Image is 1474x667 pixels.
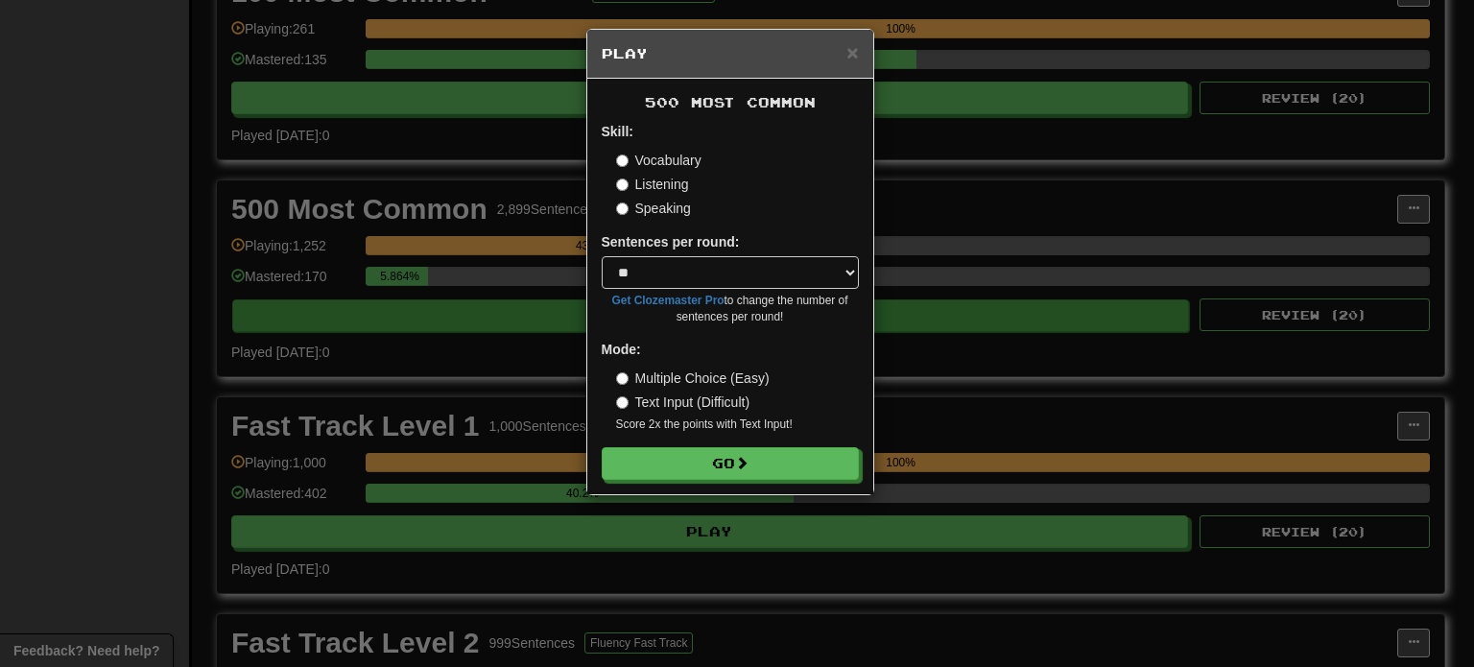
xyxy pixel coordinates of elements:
input: Vocabulary [616,155,629,167]
input: Listening [616,179,629,191]
label: Speaking [616,199,691,218]
button: Close [846,42,858,62]
label: Multiple Choice (Easy) [616,369,770,388]
input: Multiple Choice (Easy) [616,372,629,385]
span: 500 Most Common [645,94,816,110]
label: Vocabulary [616,151,701,170]
span: × [846,41,858,63]
input: Text Input (Difficult) [616,396,629,409]
label: Sentences per round: [602,232,740,251]
small: to change the number of sentences per round! [602,293,859,325]
input: Speaking [616,202,629,215]
a: Get Clozemaster Pro [612,294,725,307]
button: Go [602,447,859,480]
label: Text Input (Difficult) [616,393,750,412]
strong: Mode: [602,342,641,357]
strong: Skill: [602,124,633,139]
small: Score 2x the points with Text Input ! [616,417,859,433]
label: Listening [616,175,689,194]
h5: Play [602,44,859,63]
